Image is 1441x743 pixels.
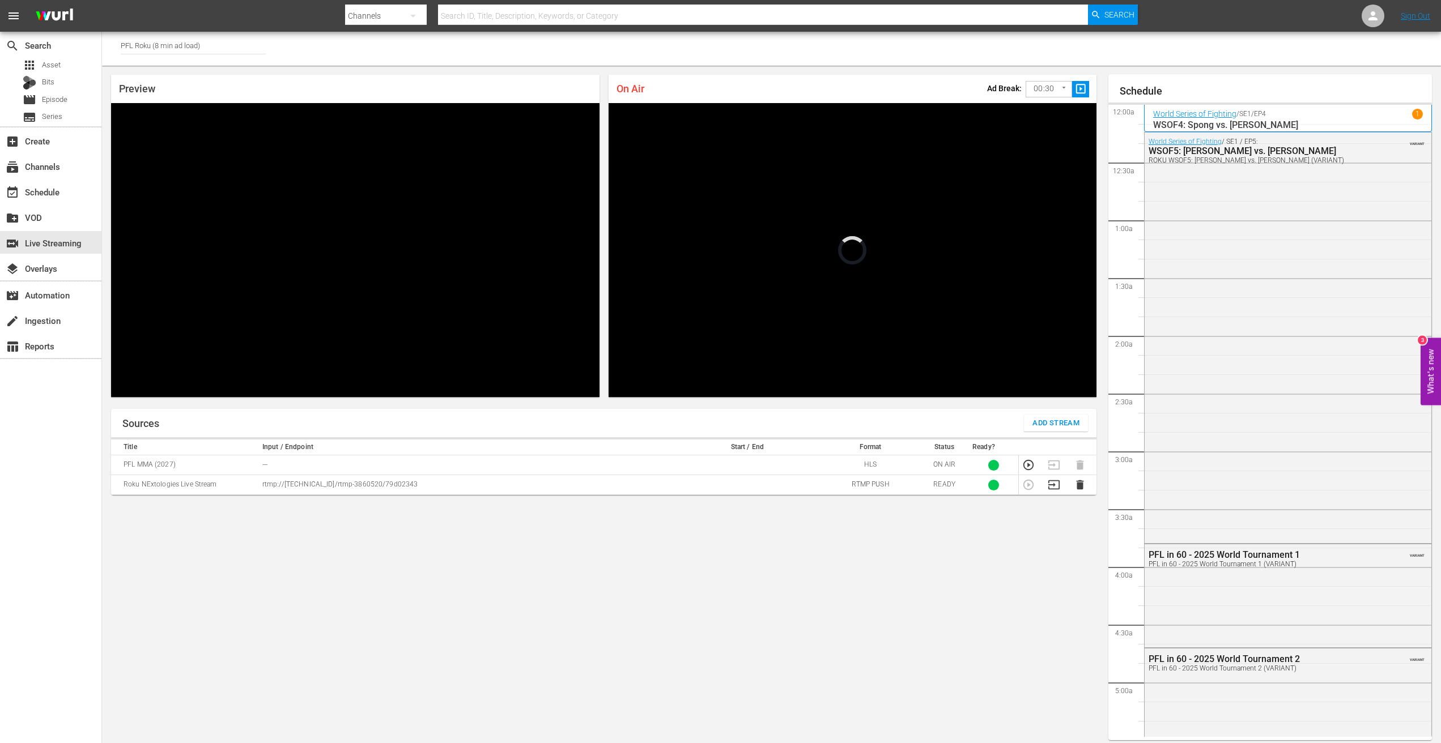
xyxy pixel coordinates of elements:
[42,94,67,105] span: Episode
[1410,652,1425,661] span: VARIANT
[1026,78,1072,100] div: 00:30
[119,83,155,95] span: Preview
[821,439,920,455] th: Format
[6,289,19,302] span: Automation
[1149,549,1371,560] div: PFL in 60 - 2025 World Tournament 1
[821,475,920,495] td: RTMP PUSH
[920,455,969,475] td: ON AIR
[42,59,61,71] span: Asset
[821,455,920,475] td: HLS
[969,439,1018,455] th: Ready?
[111,439,259,455] th: Title
[1149,664,1371,672] div: PFL in 60 - 2025 World Tournament 2 (VARIANT)
[6,314,19,328] span: Ingestion
[1048,479,1060,491] button: Transition
[673,439,821,455] th: Start / End
[1410,136,1425,146] span: VARIANT
[987,84,1022,93] p: Ad Break:
[1149,138,1371,164] div: / SE1 / EP5:
[262,480,670,489] p: rtmp://[TECHNICAL_ID]/rtmp-3860520/79d02343
[6,39,19,53] span: Search
[1022,459,1035,471] button: Preview Stream
[42,76,54,88] span: Bits
[1401,11,1430,20] a: Sign Out
[1149,138,1222,146] a: World Series of Fighting
[23,110,36,124] span: Series
[1410,548,1425,557] span: VARIANT
[6,340,19,353] span: Reports
[6,211,19,225] span: VOD
[111,103,600,397] div: Video Player
[1149,560,1371,568] div: PFL in 60 - 2025 World Tournament 1 (VARIANT)
[1239,110,1254,118] p: SE1 /
[1153,119,1423,130] p: WSOF4: Spong vs. [PERSON_NAME]
[1421,338,1441,405] button: Open Feedback Widget
[259,455,674,475] td: ---
[617,83,644,95] span: On Air
[6,160,19,174] span: Channels
[1024,415,1088,432] button: Add Stream
[111,455,259,475] td: PFL MMA (2027)
[1149,654,1371,664] div: PFL in 60 - 2025 World Tournament 2
[23,76,36,89] div: Bits
[6,135,19,148] span: Create
[1032,417,1079,430] span: Add Stream
[259,439,674,455] th: Input / Endpoint
[1153,109,1236,118] a: World Series of Fighting
[6,237,19,250] span: Live Streaming
[6,262,19,276] span: Overlays
[6,186,19,199] span: Schedule
[111,475,259,495] td: Roku NExtologies Live Stream
[1418,336,1427,345] div: 3
[7,9,20,23] span: menu
[1104,5,1134,25] span: Search
[1149,156,1371,164] div: ROKU WSOF5: [PERSON_NAME] vs. [PERSON_NAME] (VARIANT)
[27,3,82,29] img: ans4CAIJ8jUAAAAAAAAAAAAAAAAAAAAAAAAgQb4GAAAAAAAAAAAAAAAAAAAAAAAAJMjXAAAAAAAAAAAAAAAAAAAAAAAAgAT5G...
[1416,110,1419,118] p: 1
[122,418,159,429] h1: Sources
[920,475,969,495] td: READY
[1236,110,1239,118] p: /
[23,58,36,72] span: Asset
[1074,83,1087,96] span: slideshow_sharp
[1120,86,1432,97] h1: Schedule
[23,93,36,106] span: Episode
[1074,479,1086,491] button: Delete
[1254,110,1266,118] p: EP4
[42,111,62,122] span: Series
[609,103,1097,397] div: Video Player
[1088,5,1138,25] button: Search
[920,439,969,455] th: Status
[1149,146,1371,156] div: WSOF5: [PERSON_NAME] vs. [PERSON_NAME]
